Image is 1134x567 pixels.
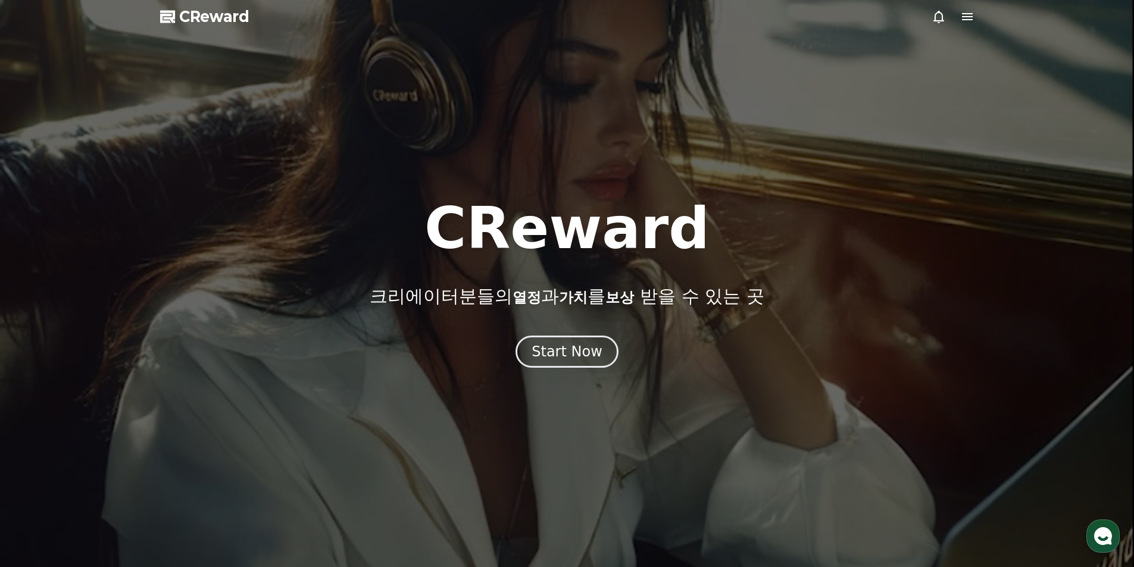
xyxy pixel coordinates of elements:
[532,342,602,361] div: Start Now
[516,347,618,359] a: Start Now
[559,289,588,306] span: 가치
[179,7,249,26] span: CReward
[516,336,618,368] button: Start Now
[160,7,249,26] a: CReward
[605,289,634,306] span: 보상
[513,289,541,306] span: 열정
[370,286,764,307] p: 크리에이터분들의 과 를 받을 수 있는 곳
[424,200,710,257] h1: CReward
